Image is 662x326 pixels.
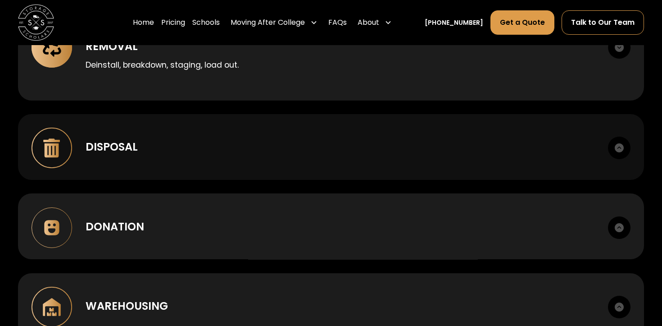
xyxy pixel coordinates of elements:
a: Talk to Our Team [562,10,644,35]
a: [PHONE_NUMBER] [425,18,483,28]
img: Storage Scholars main logo [18,5,54,41]
div: About [354,10,395,35]
a: Schools [192,10,220,35]
div: Disposal [86,139,138,155]
p: Deinstall, breakdown, staging, load out. [86,59,594,71]
div: About [358,17,379,28]
div: Removal [86,38,138,55]
div: Moving After College [231,17,305,28]
a: Get a Quote [490,10,554,35]
div: Donation [86,219,144,235]
a: Home [133,10,154,35]
div: Moving After College [227,10,321,35]
div: Warehousing [86,298,168,314]
a: FAQs [328,10,347,35]
a: Pricing [161,10,185,35]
